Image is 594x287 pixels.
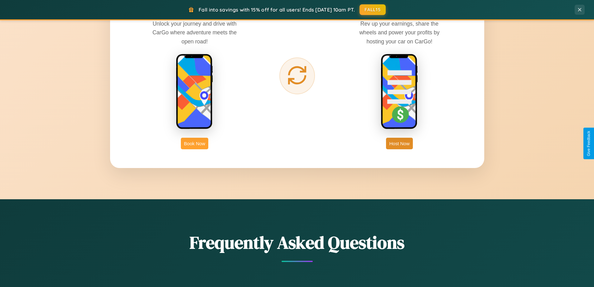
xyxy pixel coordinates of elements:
span: Fall into savings with 15% off for all users! Ends [DATE] 10am PT. [199,7,355,13]
p: Rev up your earnings, share the wheels and power your profits by hosting your car on CarGo! [353,19,446,46]
p: Unlock your journey and drive with CarGo where adventure meets the open road! [148,19,241,46]
img: rent phone [176,54,213,130]
h2: Frequently Asked Questions [110,230,484,255]
div: Give Feedback [587,131,591,156]
button: FALL15 [360,4,386,15]
button: Host Now [386,138,413,149]
img: host phone [381,54,418,130]
button: Book Now [181,138,208,149]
